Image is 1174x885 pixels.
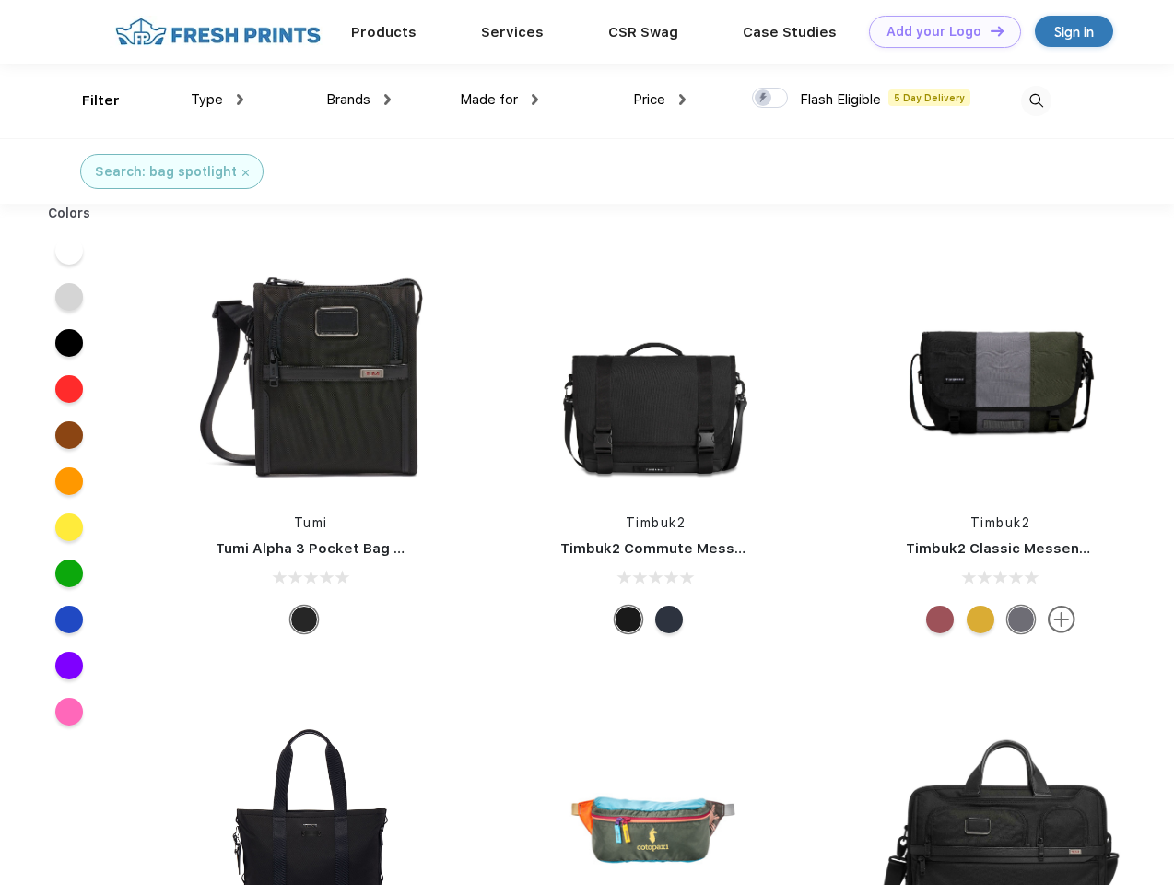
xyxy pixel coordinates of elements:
div: Eco Army Pop [1007,606,1035,633]
div: Colors [34,204,105,223]
a: Timbuk2 Classic Messenger Bag [906,540,1134,557]
div: Eco Collegiate Red [926,606,954,633]
div: Filter [82,90,120,112]
img: filter_cancel.svg [242,170,249,176]
img: DT [991,26,1004,36]
div: Search: bag spotlight [95,162,237,182]
a: Tumi [294,515,328,530]
div: Black [290,606,318,633]
img: dropdown.png [237,94,243,105]
div: Eco Amber [967,606,994,633]
img: dropdown.png [532,94,538,105]
img: func=resize&h=266 [533,250,778,495]
div: Sign in [1054,21,1094,42]
span: Made for [460,91,518,108]
a: Sign in [1035,16,1113,47]
a: Timbuk2 [970,515,1031,530]
img: dropdown.png [679,94,686,105]
img: desktop_search.svg [1021,86,1051,116]
span: Brands [326,91,370,108]
span: Price [633,91,665,108]
img: more.svg [1048,606,1075,633]
img: dropdown.png [384,94,391,105]
img: fo%20logo%202.webp [110,16,326,48]
div: Eco Black [615,606,642,633]
span: Flash Eligible [800,91,881,108]
a: Tumi Alpha 3 Pocket Bag Small [216,540,431,557]
img: func=resize&h=266 [878,250,1123,495]
div: Add your Logo [886,24,981,40]
span: 5 Day Delivery [888,89,970,106]
span: Type [191,91,223,108]
a: Products [351,24,417,41]
a: Timbuk2 [626,515,687,530]
img: func=resize&h=266 [188,250,433,495]
div: Eco Nautical [655,606,683,633]
a: Timbuk2 Commute Messenger Bag [560,540,807,557]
